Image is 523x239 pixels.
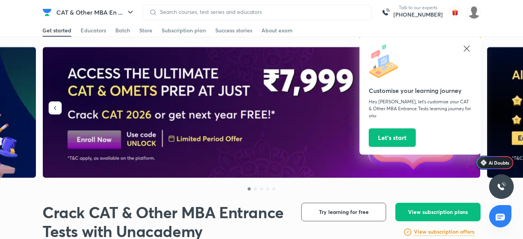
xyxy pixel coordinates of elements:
[81,27,106,34] div: Educators
[395,203,481,221] button: View subscription plans
[369,98,471,119] p: Hey [PERSON_NAME], let’s customise your CAT & Other MBA Entrance Tests learning journey for you
[162,24,206,37] a: Subscription plan
[261,27,293,34] div: About exam
[162,27,206,34] div: Subscription plan
[301,203,386,221] button: Try learning for free
[449,6,461,19] img: avatar
[261,24,293,37] a: About exam
[414,228,474,236] h6: View subscription offers
[157,9,365,15] input: Search courses, test series and educators
[467,6,481,19] img: chirag
[215,24,252,37] a: Success stories
[378,5,393,20] img: call-us
[139,27,152,34] div: Store
[139,24,152,37] a: Store
[393,11,443,19] a: [PHONE_NUMBER]
[497,182,506,191] img: ttu
[115,27,130,34] div: Batch
[369,86,471,95] h5: Customise your learning journey
[489,160,509,166] span: Ai Doubts
[319,208,369,216] span: Try learning for free
[369,44,403,79] img: icon
[42,8,52,17] img: Company Logo
[215,27,252,34] div: Success stories
[115,24,130,37] a: Batch
[42,27,71,34] div: Get started
[408,208,468,216] span: View subscription plans
[81,24,106,37] a: Educators
[369,128,416,147] button: Let’s start
[414,227,474,237] a: View subscription offers
[52,5,140,20] button: CAT & Other MBA En ...
[393,5,443,11] p: Talk to our experts
[476,156,514,170] a: Ai Doubts
[481,160,487,166] img: Icon
[42,24,71,37] a: Get started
